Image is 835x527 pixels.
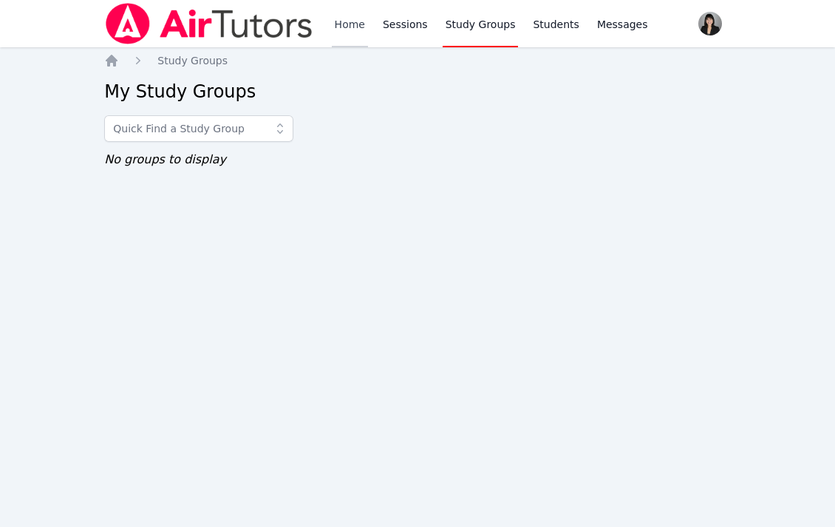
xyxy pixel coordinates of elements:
h2: My Study Groups [104,80,731,103]
span: Messages [597,17,648,32]
a: Study Groups [157,53,228,68]
img: Air Tutors [104,3,313,44]
input: Quick Find a Study Group [104,115,293,142]
span: No groups to display [104,152,226,166]
nav: Breadcrumb [104,53,731,68]
span: Study Groups [157,55,228,67]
